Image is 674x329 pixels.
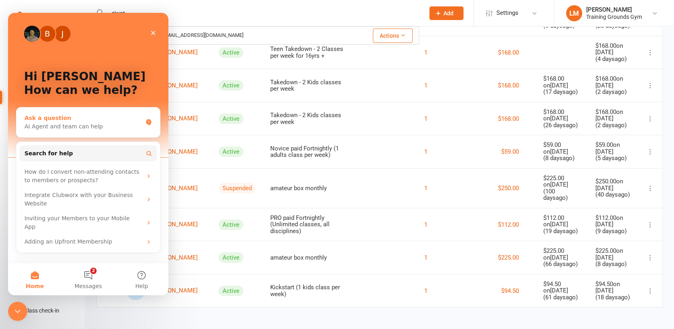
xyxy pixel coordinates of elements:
div: Inviting your Members to your Mobile App [16,201,134,218]
div: How do I convert non-attending contacts to members or prospects? [16,155,134,172]
div: Adding an Upfront Membership [16,225,134,233]
div: Active [219,146,243,157]
button: 1 [424,81,427,90]
button: 1 [424,114,427,124]
span: Messages [67,270,94,276]
button: Search for help [12,132,149,148]
div: ( 9 days ago) [595,228,631,235]
div: Integrate Clubworx with your Business Website [16,178,134,195]
div: $59.00 on [DATE] [595,142,631,155]
div: Active [219,219,243,230]
button: 1 [424,48,427,57]
div: ( 18 days ago) [595,294,631,301]
div: Ask a questionAI Agent and team can help [8,94,152,125]
div: $168.00 on [DATE] [543,109,581,122]
div: ( 100 days ago) [543,188,581,201]
div: Integrate Clubworx with your Business Website [12,175,149,198]
div: ( 17 days ago) [543,89,581,95]
iframe: Intercom live chat [8,302,27,321]
img: Profile image for Sam [16,13,32,29]
div: Novice paid Fortnightly (1 adults class per week) [270,145,351,158]
div: $168.00 on [DATE] [543,75,581,89]
div: Suspended [219,183,256,193]
div: ( 26 days ago) [543,122,581,129]
div: ( 5 days ago) [595,155,631,162]
span: Help [127,270,140,276]
button: Actions [373,28,413,43]
button: Messages [53,250,107,282]
button: 1 [424,253,427,262]
div: $225.00 on [DATE] [595,248,631,261]
div: Active [219,47,243,58]
button: Add [429,6,464,20]
button: $225.00 [498,253,519,262]
div: $225.00 on [DATE] [543,248,581,261]
div: ( 8 days ago) [543,155,581,162]
a: Class kiosk mode [10,302,85,320]
div: $250.00 on [DATE] [595,178,631,191]
button: $168.00 [498,48,519,57]
div: Takedown - 2 Kids classes per week [270,79,351,92]
div: ( 2 days ago) [595,122,631,129]
div: $94.50 on [DATE] [595,281,631,294]
button: Help [107,250,160,282]
div: ( 66 days ago) [543,261,581,268]
div: How do I convert non-attending contacts to members or prospects? [12,152,149,175]
button: 1 [424,286,427,296]
div: Takedown - 2 Kids classes per week [270,112,351,125]
input: Search... [105,8,419,19]
div: amateur box monthly [270,185,351,192]
div: Adding an Upfront Membership [12,221,149,236]
div: Teen Takedown - 2 Classes per week for 16yrs + [270,46,351,59]
div: Active [219,80,243,91]
button: $59.00 [501,147,519,156]
div: Profile image for Bec [31,13,47,29]
div: ( 2 days ago) [595,89,631,95]
div: Class check-in [24,307,59,314]
button: $112.00 [498,220,519,229]
div: Kickstart (1 kids class per week) [270,284,351,297]
iframe: Intercom live chat [8,13,168,295]
div: $112.00 on [DATE] [595,215,631,228]
div: $59.00 on [DATE] [543,142,581,155]
div: ( 4 days ago) [595,56,631,63]
div: $112.00 on [DATE] [543,215,581,228]
div: Inviting your Members to your Mobile App [12,198,149,221]
p: How can we help? [16,71,144,84]
span: Home [18,270,36,276]
div: Active [219,252,243,263]
div: [EMAIL_ADDRESS][DOMAIN_NAME] [160,30,246,41]
a: Clubworx [10,8,30,28]
div: Close [138,13,152,27]
div: Ask a question [16,101,134,110]
div: AI Agent and team can help [16,110,134,118]
span: Add [443,10,453,16]
div: Active [219,286,243,296]
button: $94.50 [501,286,519,296]
div: ( 25 days ago) [595,22,631,29]
div: PRO paid Fortnightly (Unlimited classes, all disciplines) [270,215,351,235]
div: $168.00 on [DATE] [595,109,631,122]
button: $168.00 [498,114,519,124]
button: $168.00 [498,81,519,90]
div: Profile image for Jia [47,13,63,29]
div: $168.00 on [DATE] [595,75,631,89]
div: ( 19 days ago) [543,228,581,235]
button: 1 [424,183,427,193]
div: [PERSON_NAME] [586,6,642,13]
div: Training Grounds Gym [586,13,642,20]
div: LM [566,5,582,21]
div: amateur box monthly [270,254,351,261]
div: ( 9 days ago) [543,22,581,29]
div: ( 61 days ago) [543,294,581,301]
div: $225.00 on [DATE] [543,175,581,188]
div: ( 40 days ago) [595,191,631,198]
span: Search for help [16,136,65,145]
div: Active [219,114,243,124]
button: 1 [424,147,427,156]
div: $94.50 on [DATE] [543,281,581,294]
div: $168.00 on [DATE] [595,43,631,56]
button: $250.00 [498,183,519,193]
button: 1 [424,220,427,229]
div: ( 8 days ago) [595,261,631,268]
